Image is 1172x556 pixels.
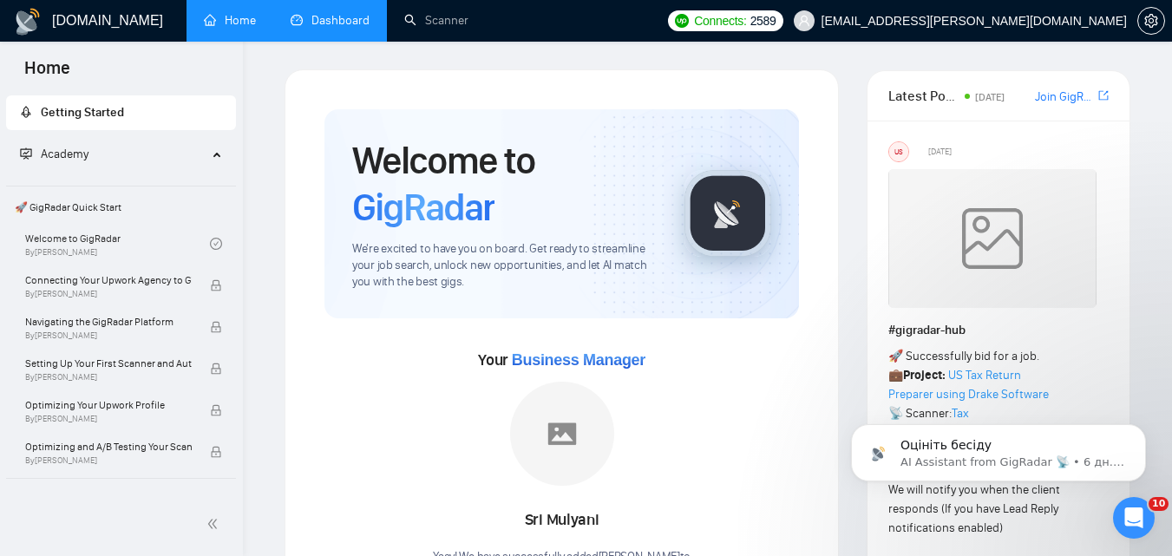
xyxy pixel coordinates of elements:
[210,321,222,333] span: lock
[8,190,234,225] span: 🚀 GigRadar Quick Start
[25,414,192,424] span: By [PERSON_NAME]
[41,147,88,161] span: Academy
[1098,88,1109,102] span: export
[510,382,614,486] img: placeholder.png
[1137,14,1165,28] a: setting
[888,368,1049,402] a: US Tax Return Preparer using Drake Software
[25,313,192,330] span: Navigating the GigRadar Platform
[25,455,192,466] span: By [PERSON_NAME]
[798,15,810,27] span: user
[25,438,192,455] span: Optimizing and A/B Testing Your Scanner for Better Results
[210,363,222,375] span: lock
[888,169,1097,308] img: weqQh+iSagEgQAAAABJRU5ErkJggg==
[6,95,236,130] li: Getting Started
[25,225,210,263] a: Welcome to GigRadarBy[PERSON_NAME]
[478,350,645,370] span: Your
[889,142,908,161] div: US
[888,85,959,107] span: Latest Posts from the GigRadar Community
[14,8,42,36] img: logo
[41,105,124,120] span: Getting Started
[512,351,645,369] span: Business Manager
[10,56,84,92] span: Home
[25,271,192,289] span: Connecting Your Upwork Agency to GigRadar
[25,330,192,341] span: By [PERSON_NAME]
[8,482,234,517] span: 👑 Agency Success with GigRadar
[204,13,256,28] a: homeHome
[1149,497,1169,511] span: 10
[206,515,224,533] span: double-left
[291,13,370,28] a: dashboardDashboard
[825,388,1172,509] iframe: Intercom notifications повідомлення
[975,91,1005,103] span: [DATE]
[928,144,952,160] span: [DATE]
[903,368,946,383] strong: Project:
[352,184,494,231] span: GigRadar
[25,355,192,372] span: Setting Up Your First Scanner and Auto-Bidder
[25,396,192,414] span: Optimizing Your Upwork Profile
[210,238,222,250] span: check-circle
[888,321,1109,340] h1: # gigradar-hub
[404,13,468,28] a: searchScanner
[352,137,657,231] h1: Welcome to
[20,106,32,118] span: rocket
[1113,497,1155,539] iframe: Intercom live chat
[1098,88,1109,104] a: export
[210,279,222,291] span: lock
[210,404,222,416] span: lock
[25,289,192,299] span: By [PERSON_NAME]
[1138,14,1164,28] span: setting
[675,14,689,28] img: upwork-logo.png
[20,147,88,161] span: Academy
[694,11,746,30] span: Connects:
[25,372,192,383] span: By [PERSON_NAME]
[1137,7,1165,35] button: setting
[210,446,222,458] span: lock
[684,170,771,257] img: gigradar-logo.png
[20,147,32,160] span: fund-projection-screen
[433,506,691,535] div: Sri Mulyani
[352,241,657,291] span: We're excited to have you on board. Get ready to streamline your job search, unlock new opportuni...
[1035,88,1095,107] a: Join GigRadar Slack Community
[750,11,776,30] span: 2589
